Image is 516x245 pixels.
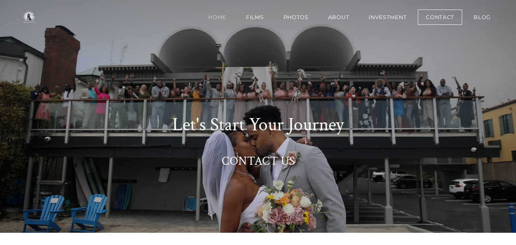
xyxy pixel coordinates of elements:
[222,153,295,169] font: CONTACT US
[361,10,414,25] a: Investment
[238,10,272,25] a: Films
[15,10,42,25] img: One in a Million Films | Los Angeles Wedding Videographer
[275,10,317,25] a: Photos
[200,10,235,25] a: Home
[466,10,499,25] a: BLOG
[172,113,344,137] font: Let's Start Your Journey
[418,10,462,25] a: Contact
[320,10,357,25] a: About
